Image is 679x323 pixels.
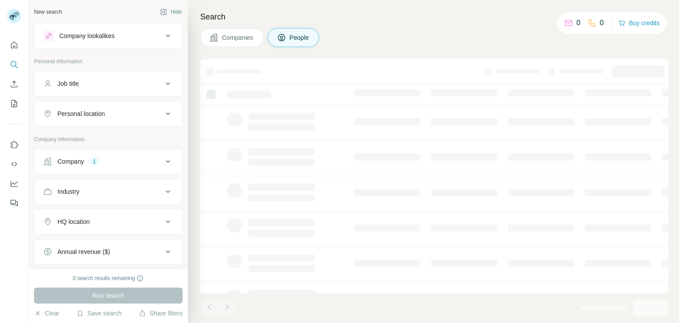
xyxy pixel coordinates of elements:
[34,8,62,16] div: New search
[222,33,254,42] span: Companies
[139,309,183,318] button: Share filters
[34,135,183,143] p: Company information
[154,5,188,19] button: Hide
[89,158,99,165] div: 1
[57,247,110,256] div: Annual revenue ($)
[7,176,21,192] button: Dashboard
[34,103,182,124] button: Personal location
[34,151,182,172] button: Company1
[57,187,80,196] div: Industry
[34,309,59,318] button: Clear
[600,18,604,28] p: 0
[76,309,122,318] button: Save search
[59,31,114,40] div: Company lookalikes
[34,58,183,65] p: Personal information
[7,137,21,153] button: Use Surfe on LinkedIn
[34,241,182,262] button: Annual revenue ($)
[7,96,21,112] button: My lists
[7,57,21,73] button: Search
[57,157,84,166] div: Company
[618,17,660,29] button: Buy credits
[200,11,668,23] h4: Search
[290,33,310,42] span: People
[57,79,79,88] div: Job title
[7,37,21,53] button: Quick start
[73,274,144,282] div: 0 search results remaining
[34,25,182,46] button: Company lookalikes
[7,76,21,92] button: Enrich CSV
[7,195,21,211] button: Feedback
[57,217,90,226] div: HQ location
[34,181,182,202] button: Industry
[34,73,182,94] button: Job title
[7,156,21,172] button: Use Surfe API
[57,109,105,118] div: Personal location
[576,18,580,28] p: 0
[34,211,182,232] button: HQ location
